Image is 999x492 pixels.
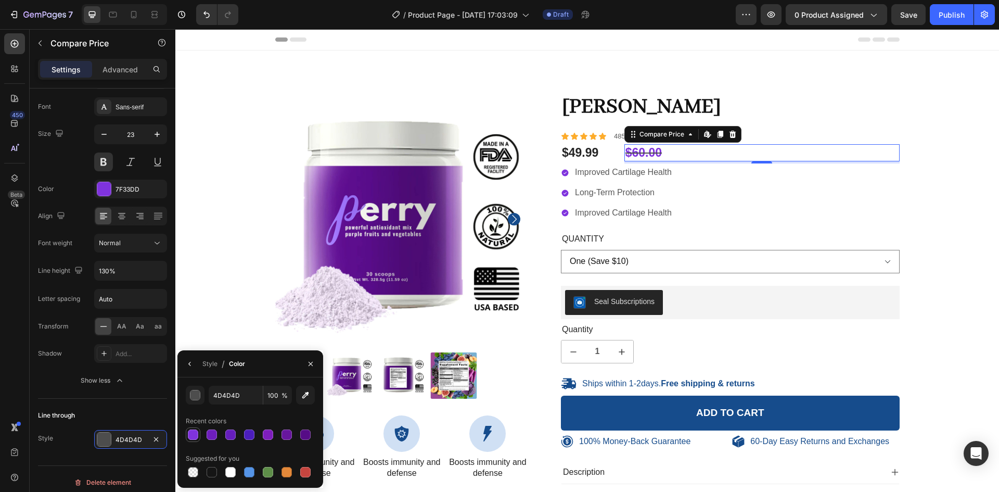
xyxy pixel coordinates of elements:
div: Transform [38,322,69,331]
button: decrement [386,311,409,334]
div: Quantity [386,294,724,307]
div: Font weight [38,238,72,248]
p: Improved Cartilage Health [400,138,496,149]
div: Line height [38,264,85,278]
div: Compare Price [462,100,511,110]
div: Beta [8,191,25,199]
button: Delete element [38,474,167,491]
div: Style [202,359,217,369]
p: Boosts immunity and defense [101,428,181,450]
div: Sans-serif [116,103,164,112]
button: Publish [930,4,974,25]
input: Eg: FFFFFF [209,386,263,405]
input: Auto [95,289,166,308]
button: increment [434,311,458,334]
strong: Free shipping & returns [485,350,579,359]
h1: [PERSON_NAME] [386,63,724,94]
div: Letter spacing [38,294,80,304]
div: Line through [38,411,75,420]
div: Publish [939,9,965,20]
p: Long-Term Protection [400,158,496,169]
div: Undo/Redo [196,4,238,25]
div: Open Intercom Messenger [964,441,989,466]
div: Rich Text Editor. Editing area: main [398,177,498,191]
button: Add to cart [386,367,724,401]
span: / [222,358,225,370]
div: Add to cart [521,377,589,390]
p: Settings [52,64,81,75]
div: Seal Subscriptions [419,267,479,278]
div: 4D4D4D [116,435,146,445]
p: Boosts immunity and defense [273,428,352,450]
div: $60.00 [449,115,724,133]
p: Ships within 1-2days. [407,349,580,360]
div: Add... [116,349,164,359]
div: Font [38,102,51,111]
p: 100% Money-Back Guarantee [404,407,515,418]
span: Normal [99,239,121,247]
span: Save [900,10,917,19]
img: SealSubscriptions.png [398,267,411,280]
div: Color [229,359,245,369]
input: quantity [409,311,434,334]
span: aa [155,322,162,331]
div: 7F33DD [116,185,164,194]
p: 485 Reviews! [439,103,479,112]
p: Description [388,438,429,449]
span: Product Page - [DATE] 17:03:09 [408,9,518,20]
div: Shadow [38,349,62,358]
span: / [403,9,406,20]
div: $49.99 [386,115,441,133]
input: Auto [95,261,166,280]
div: Delete element [74,476,131,489]
legend: Quantity [386,204,430,217]
button: Seal Subscriptions [390,261,488,286]
button: 0 product assigned [786,4,887,25]
span: 0 product assigned [795,9,864,20]
div: Size [38,127,66,141]
div: Rich Text Editor. Editing area: main [398,136,498,150]
div: Suggested for you [186,454,239,463]
button: Save [891,4,926,25]
p: Advanced [103,64,138,75]
div: Rich Text Editor. Editing area: main [398,157,498,171]
div: Recent colors [186,417,226,426]
p: Compare Price [50,37,139,49]
div: Style [38,434,53,443]
div: 450 [10,111,25,119]
span: Draft [553,10,569,19]
p: 60-Day Easy Returns and Exchanges [575,407,714,418]
span: % [281,391,288,400]
p: 7 [68,8,73,21]
div: Show less [81,375,125,386]
p: Boosts immunity and defense [187,428,266,450]
p: Improved Cartilage Health [400,179,496,190]
span: AA [117,322,126,331]
div: Align [38,209,67,223]
button: Show less [38,371,167,390]
button: 7 [4,4,78,25]
button: Carousel Next Arrow [332,184,345,196]
iframe: Design area [175,29,999,492]
button: Normal [94,234,167,253]
div: Color [38,184,54,194]
span: Aa [136,322,144,331]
